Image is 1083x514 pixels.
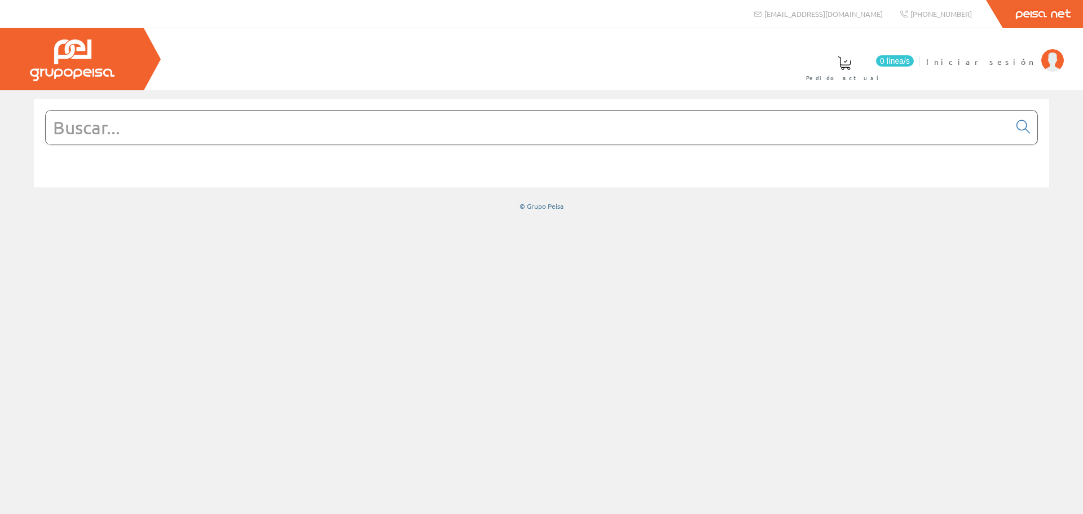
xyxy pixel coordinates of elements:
[876,55,914,67] span: 0 línea/s
[806,72,883,84] span: Pedido actual
[46,111,1010,144] input: Buscar...
[926,56,1036,67] span: Iniciar sesión
[910,9,972,19] span: [PHONE_NUMBER]
[34,201,1049,211] div: © Grupo Peisa
[30,39,115,81] img: Grupo Peisa
[764,9,883,19] span: [EMAIL_ADDRESS][DOMAIN_NAME]
[926,47,1064,58] a: Iniciar sesión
